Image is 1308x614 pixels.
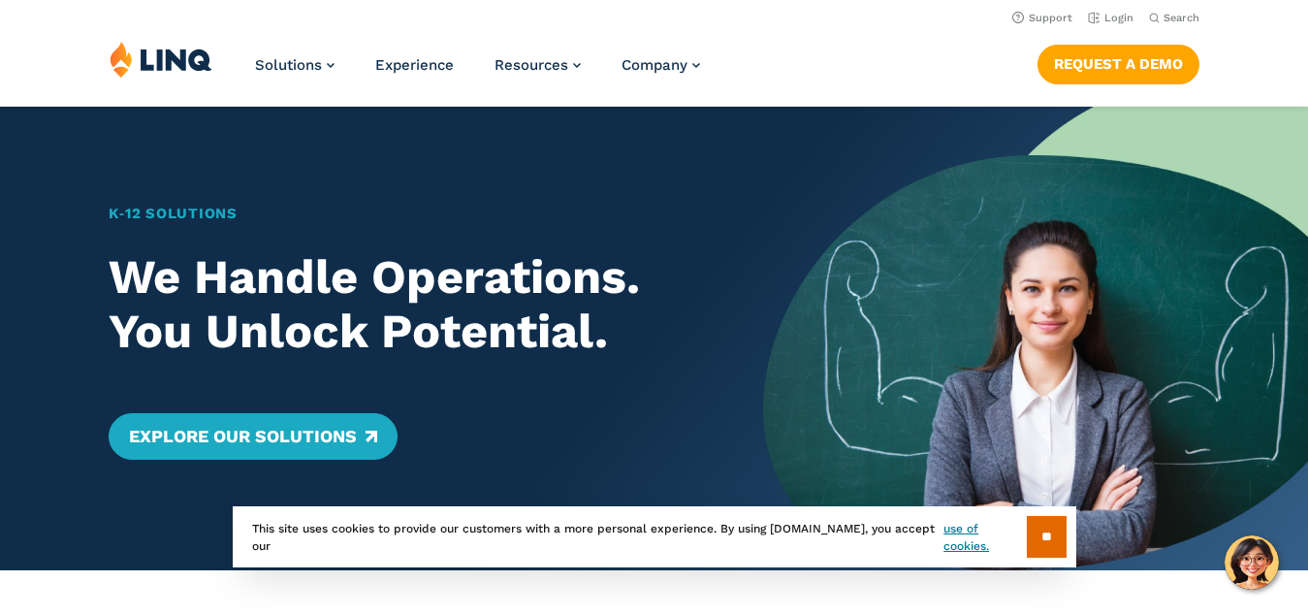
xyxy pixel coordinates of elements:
[1037,41,1199,83] nav: Button Navigation
[943,520,1026,555] a: use of cookies.
[494,56,581,74] a: Resources
[110,41,212,78] img: LINQ | K‑12 Software
[255,56,335,74] a: Solutions
[109,250,710,359] h2: We Handle Operations. You Unlock Potential.
[1164,12,1199,24] span: Search
[255,41,700,105] nav: Primary Navigation
[622,56,687,74] span: Company
[1225,535,1279,590] button: Hello, have a question? Let’s chat.
[1149,11,1199,25] button: Open Search Bar
[1088,12,1133,24] a: Login
[233,506,1076,567] div: This site uses cookies to provide our customers with a more personal experience. By using [DOMAIN...
[1037,45,1199,83] a: Request a Demo
[494,56,568,74] span: Resources
[375,56,454,74] a: Experience
[109,413,397,460] a: Explore Our Solutions
[622,56,700,74] a: Company
[255,56,322,74] span: Solutions
[109,203,710,224] h1: K‑12 Solutions
[1012,12,1072,24] a: Support
[763,107,1308,570] img: Home Banner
